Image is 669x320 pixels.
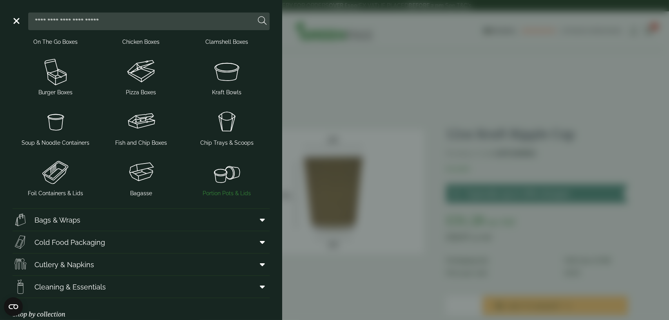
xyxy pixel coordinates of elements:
[38,88,73,97] span: Burger Boxes
[13,212,28,228] img: Paper_carriers.svg
[33,38,78,46] span: On The Go Boxes
[16,54,95,98] a: Burger Boxes
[13,279,28,295] img: open-wipe.svg
[187,54,267,98] a: Kraft Bowls
[130,189,152,198] span: Bagasse
[13,231,270,253] a: Cold Food Packaging
[34,259,94,270] span: Cutlery & Napkins
[205,38,248,46] span: Clamshell Boxes
[126,88,156,97] span: Pizza Boxes
[102,104,181,149] a: Fish and Chip Boxes
[13,253,270,275] a: Cutlery & Napkins
[115,139,167,147] span: Fish and Chip Boxes
[4,297,23,316] button: Open CMP widget
[34,237,105,248] span: Cold Food Packaging
[102,54,181,98] a: Pizza Boxes
[102,56,181,87] img: Pizza_boxes.svg
[16,104,95,149] a: Soup & Noodle Containers
[102,155,181,199] a: Bagasse
[16,106,95,137] img: SoupNoodle_container.svg
[187,56,267,87] img: SoupNsalad_bowls.svg
[13,257,28,272] img: Cutlery.svg
[34,215,80,225] span: Bags & Wraps
[187,104,267,149] a: Chip Trays & Scoops
[122,38,160,46] span: Chicken Boxes
[34,282,106,292] span: Cleaning & Essentials
[102,156,181,188] img: Clamshell_box.svg
[200,139,254,147] span: Chip Trays & Scoops
[16,156,95,188] img: Foil_container.svg
[212,88,241,97] span: Kraft Bowls
[13,234,28,250] img: Sandwich_box.svg
[16,56,95,87] img: Burger_box.svg
[187,106,267,137] img: Chip_tray.svg
[187,155,267,199] a: Portion Pots & Lids
[187,156,267,188] img: PortionPots.svg
[22,139,89,147] span: Soup & Noodle Containers
[28,189,83,198] span: Foil Containers & Lids
[16,155,95,199] a: Foil Containers & Lids
[13,276,270,298] a: Cleaning & Essentials
[203,189,251,198] span: Portion Pots & Lids
[102,106,181,137] img: FishNchip_box.svg
[13,209,270,231] a: Bags & Wraps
